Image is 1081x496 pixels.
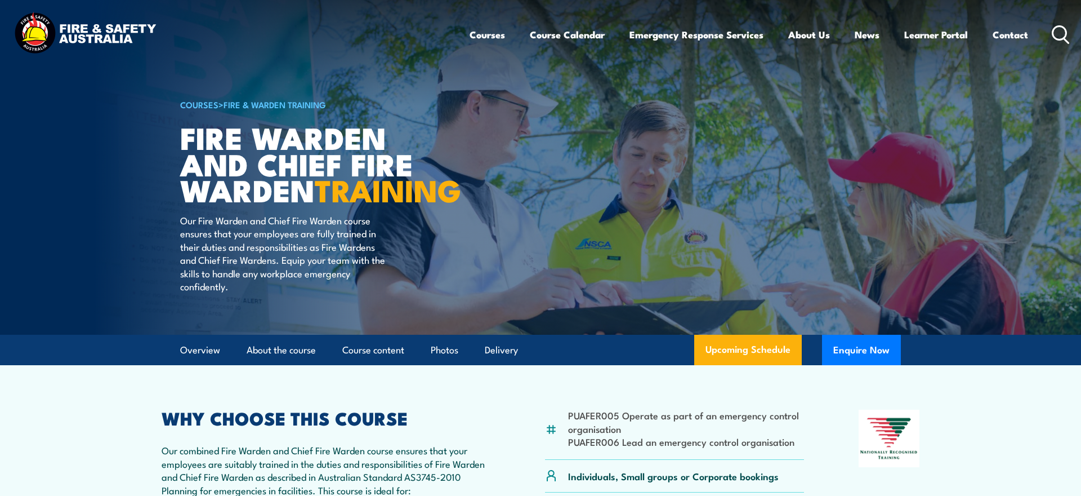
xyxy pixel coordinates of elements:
li: PUAFER005 Operate as part of an emergency control organisation [568,409,804,435]
li: PUAFER006 Lead an emergency control organisation [568,435,804,448]
h1: Fire Warden and Chief Fire Warden [180,124,458,203]
a: Photos [431,335,458,365]
a: COURSES [180,98,218,110]
a: Course Calendar [530,20,605,50]
h6: > [180,98,458,111]
p: Our Fire Warden and Chief Fire Warden course ensures that your employees are fully trained in the... [180,214,386,293]
strong: TRAINING [315,166,461,212]
a: Delivery [485,335,518,365]
p: Individuals, Small groups or Corporate bookings [568,470,779,482]
a: Emergency Response Services [629,20,763,50]
a: Course content [342,335,404,365]
a: About the course [247,335,316,365]
a: News [855,20,879,50]
button: Enquire Now [822,335,901,365]
img: Nationally Recognised Training logo. [859,410,919,467]
a: Overview [180,335,220,365]
a: Learner Portal [904,20,968,50]
a: Fire & Warden Training [224,98,326,110]
a: Upcoming Schedule [694,335,802,365]
a: Contact [993,20,1028,50]
a: About Us [788,20,830,50]
h2: WHY CHOOSE THIS COURSE [162,410,490,426]
a: Courses [470,20,505,50]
